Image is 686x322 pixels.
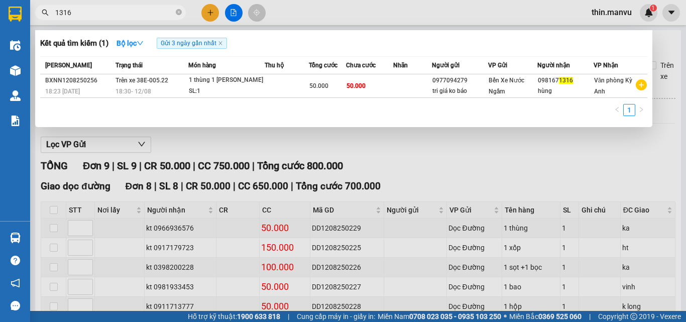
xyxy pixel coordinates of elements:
[40,38,108,49] h3: Kết quả tìm kiếm ( 1 )
[10,40,21,51] img: warehouse-icon
[11,278,20,288] span: notification
[116,77,168,84] span: Trên xe 38E-005.22
[624,104,635,116] a: 1
[265,62,284,69] span: Thu hộ
[432,62,460,69] span: Người gửi
[42,9,49,16] span: search
[636,79,647,90] span: plus-circle
[116,62,143,69] span: Trạng thái
[108,35,152,51] button: Bộ lọcdown
[432,75,487,86] div: 0977094279
[488,62,507,69] span: VP Gửi
[45,88,80,95] span: 18:23 [DATE]
[559,77,573,84] span: 1316
[346,62,376,69] span: Chưa cước
[11,301,20,310] span: message
[635,104,647,116] li: Next Page
[176,9,182,15] span: close-circle
[189,75,264,86] div: 1 thùng 1 [PERSON_NAME]
[347,82,366,89] span: 50.000
[393,62,408,69] span: Nhãn
[614,106,620,113] span: left
[137,40,144,47] span: down
[117,39,144,47] strong: Bộ lọc
[10,233,21,243] img: warehouse-icon
[638,106,644,113] span: right
[188,62,216,69] span: Món hàng
[45,62,92,69] span: [PERSON_NAME]
[489,77,524,95] span: Bến Xe Nước Ngầm
[9,7,22,22] img: logo-vxr
[10,90,21,101] img: warehouse-icon
[635,104,647,116] button: right
[309,82,328,89] span: 50.000
[309,62,337,69] span: Tổng cước
[611,104,623,116] button: left
[538,75,593,86] div: 098167
[594,77,633,95] span: Văn phòng Kỳ Anh
[538,86,593,96] div: hùng
[10,65,21,76] img: warehouse-icon
[623,104,635,116] li: 1
[189,86,264,97] div: SL: 1
[116,88,151,95] span: 18:30 - 12/08
[157,38,227,49] span: Gửi 3 ngày gần nhất
[45,75,112,86] div: BXNN1208250256
[11,256,20,265] span: question-circle
[537,62,570,69] span: Người nhận
[611,104,623,116] li: Previous Page
[218,41,223,46] span: close
[10,116,21,126] img: solution-icon
[594,62,618,69] span: VP Nhận
[432,86,487,96] div: tri giá ko báo
[176,8,182,18] span: close-circle
[55,7,174,18] input: Tìm tên, số ĐT hoặc mã đơn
